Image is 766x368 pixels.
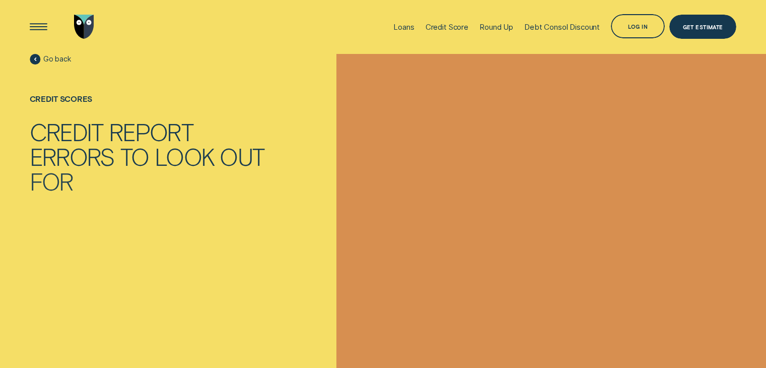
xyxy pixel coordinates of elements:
[43,54,71,64] span: Go back
[479,22,513,32] div: Round Up
[393,22,414,32] div: Loans
[30,120,103,144] div: Credit
[30,54,71,65] a: Go back
[426,22,468,32] div: Credit Score
[155,144,214,168] div: Look
[74,15,94,39] img: Wisr
[109,120,193,144] div: Report
[30,144,115,168] div: Errors
[220,144,264,168] div: Out
[26,15,50,39] button: Open Menu
[120,144,149,168] div: to
[30,119,264,192] h1: Credit Report Errors to Look Out For
[30,169,74,194] div: For
[30,94,264,104] div: Credit scores
[669,15,736,39] a: Get Estimate
[611,14,665,38] button: Log in
[524,22,600,32] div: Debt Consol Discount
